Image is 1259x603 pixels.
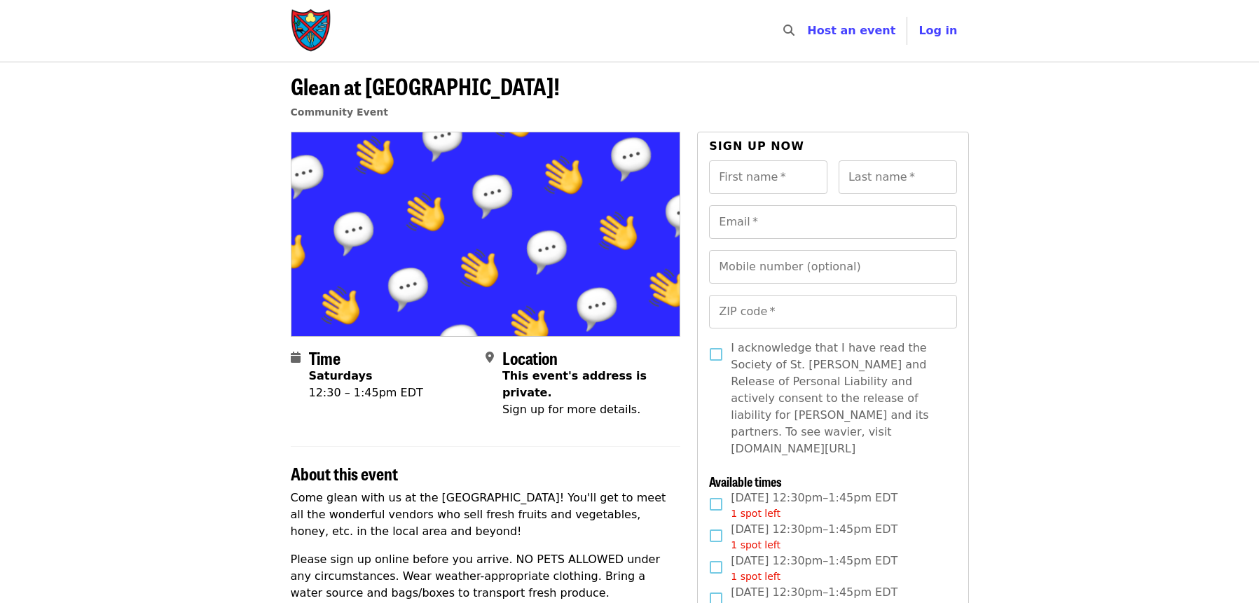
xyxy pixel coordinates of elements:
[291,106,388,118] a: Community Event
[291,551,681,602] p: Please sign up online before you arrive. NO PETS ALLOWED under any circumstances. Wear weather-ap...
[291,8,333,53] img: Society of St. Andrew - Home
[291,490,681,540] p: Come glean with us at the [GEOGRAPHIC_DATA]! You'll get to meet all the wonderful vendors who sel...
[709,472,782,490] span: Available times
[291,351,301,364] i: calendar icon
[731,553,897,584] span: [DATE] 12:30pm–1:45pm EDT
[839,160,957,194] input: Last name
[731,508,780,519] span: 1 spot left
[486,351,494,364] i: map-marker-alt icon
[709,295,956,328] input: ZIP code
[731,490,897,521] span: [DATE] 12:30pm–1:45pm EDT
[807,24,895,37] a: Host an event
[709,160,827,194] input: First name
[291,461,398,485] span: About this event
[309,369,373,382] strong: Saturdays
[731,539,780,550] span: 1 spot left
[502,403,640,416] span: Sign up for more details.
[907,17,968,45] button: Log in
[919,24,957,37] span: Log in
[502,345,558,370] span: Location
[309,345,340,370] span: Time
[731,340,945,457] span: I acknowledge that I have read the Society of St. [PERSON_NAME] and Release of Personal Liability...
[783,24,794,37] i: search icon
[309,384,423,401] div: 12:30 – 1:45pm EDT
[502,369,647,399] span: This event's address is private.
[803,14,814,48] input: Search
[709,250,956,284] input: Mobile number (optional)
[291,69,560,102] span: Glean at [GEOGRAPHIC_DATA]!
[731,571,780,582] span: 1 spot left
[291,132,680,335] img: Glean at Lynchburg Community Market! organized by Society of St. Andrew
[709,205,956,239] input: Email
[731,521,897,553] span: [DATE] 12:30pm–1:45pm EDT
[709,139,804,153] span: Sign up now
